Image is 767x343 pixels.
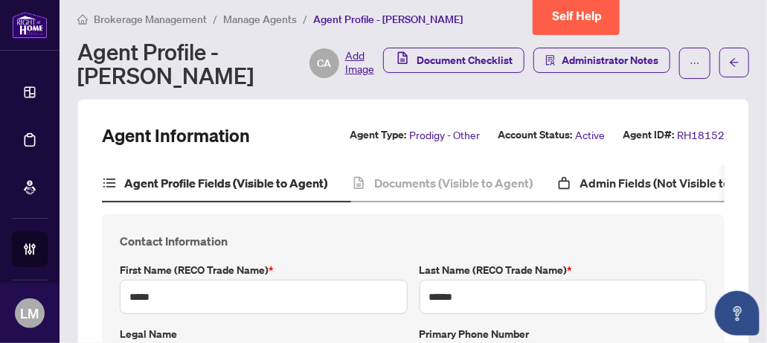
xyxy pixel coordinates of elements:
span: LM [21,303,39,324]
span: ellipsis [690,58,700,68]
h4: Documents (Visible to Agent) [374,174,533,192]
span: home [77,14,88,25]
button: Administrator Notes [533,48,670,73]
label: Primary Phone Number [420,326,707,342]
div: Agent Profile - [PERSON_NAME] [77,39,374,87]
button: Open asap [715,291,760,336]
button: Document Checklist [383,48,524,73]
label: Account Status: [498,126,572,144]
span: solution [545,55,556,65]
li: / [303,10,307,28]
img: logo [12,11,48,39]
li: / [213,10,217,28]
h2: Agent Information [102,124,250,147]
h4: Contact Information [120,232,707,250]
label: Agent ID#: [623,126,674,144]
span: CA [317,55,331,71]
h4: Agent Profile Fields (Visible to Agent) [124,174,327,192]
span: Active [575,126,605,144]
span: arrow-left [729,57,739,68]
label: Last Name (RECO Trade Name) [420,262,707,278]
label: Legal Name [120,326,408,342]
span: RH18152 [677,126,725,144]
label: First Name (RECO Trade Name) [120,262,408,278]
span: Administrator Notes [562,48,658,72]
span: Document Checklist [417,48,513,72]
span: Prodigy - Other [409,126,480,144]
span: Self Help [552,9,602,23]
span: Brokerage Management [94,13,207,26]
span: Add Image [345,48,374,78]
label: Agent Type: [350,126,406,144]
span: Agent Profile - [PERSON_NAME] [313,13,463,26]
span: Manage Agents [223,13,297,26]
